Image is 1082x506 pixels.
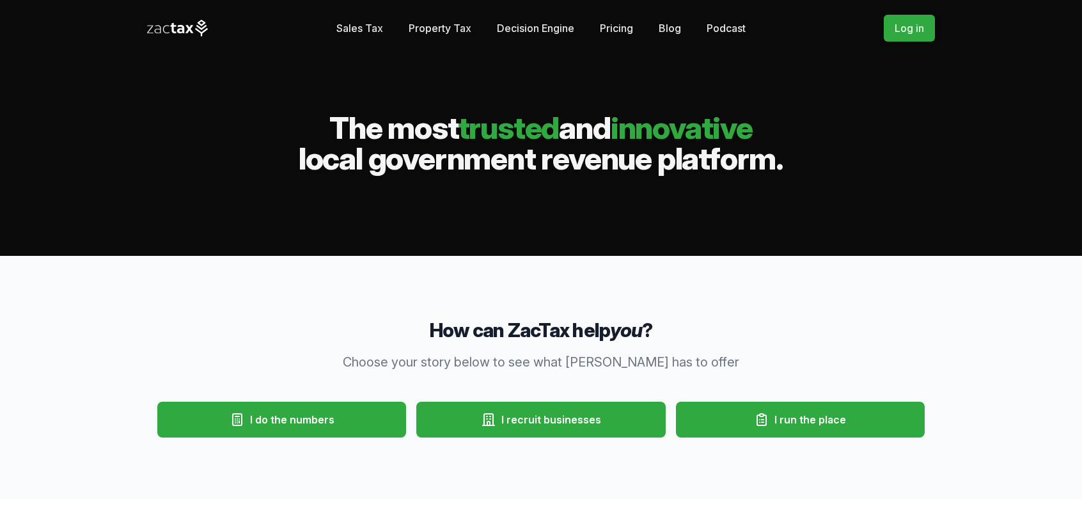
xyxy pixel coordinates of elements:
[295,353,787,371] p: Choose your story below to see what [PERSON_NAME] has to offer
[659,15,681,41] a: Blog
[610,319,642,342] em: you
[336,15,383,41] a: Sales Tax
[600,15,633,41] a: Pricing
[497,15,574,41] a: Decision Engine
[458,109,560,146] span: trusted
[707,15,746,41] a: Podcast
[884,15,935,42] a: Log in
[774,412,846,427] span: I run the place
[416,402,665,438] button: I recruit businesses
[250,412,334,427] span: I do the numbers
[676,402,925,438] button: I run the place
[409,15,471,41] a: Property Tax
[152,317,930,343] h3: How can ZacTax help ?
[611,109,753,146] span: innovative
[501,412,601,427] span: I recruit businesses
[157,402,406,438] button: I do the numbers
[147,113,935,174] h2: The most and local government revenue platform.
